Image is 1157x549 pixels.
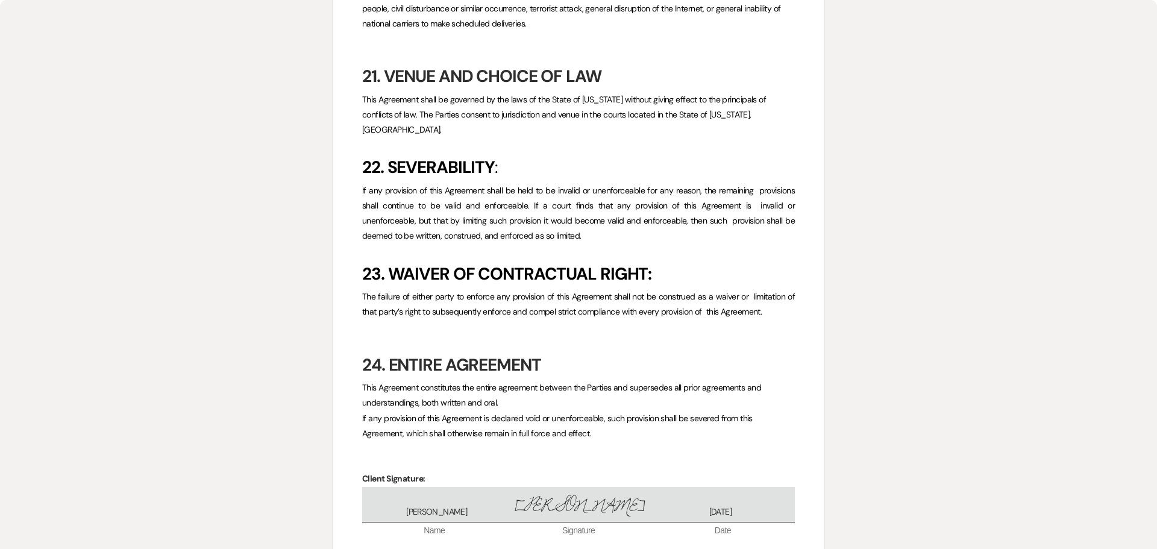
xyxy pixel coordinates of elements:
span: [PERSON_NAME] [507,493,649,519]
span: This Agreement shall be governed by the laws of the State of [US_STATE] without giving effect to ... [362,94,768,135]
span: If any provision of this Agreement shall be held to be invalid or unenforceable for any reason, t... [362,185,797,242]
span: The failure of either party to enforce any provision of this Agreement shall not be construed as ... [362,291,797,317]
span: : [495,156,498,178]
strong: 23. WAIVER OF CONTRACTUAL RIGHT: [362,263,651,285]
span: This Agreement constitutes the entire agreement between the Parties and supersedes all prior agre... [362,382,763,408]
span: Signature [506,525,650,537]
span: Name [362,525,506,537]
strong: 21. VENUE AND CHOICE OF LAW [362,65,602,87]
span: If any provision of this Agreement is declared void or unenforceable, such provision shall be sev... [362,413,754,439]
strong: Client Signature: [362,473,425,484]
strong: 24. ENTIRE AGREEMENT [362,354,541,376]
span: [DATE] [650,506,791,518]
strong: 22. SEVERABILITY [362,156,495,178]
span: Date [651,525,795,537]
span: [PERSON_NAME] [366,506,507,518]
